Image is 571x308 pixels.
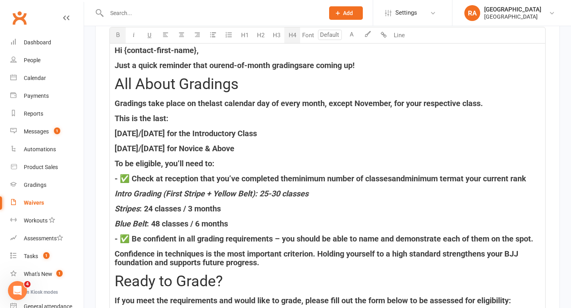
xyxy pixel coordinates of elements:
[10,87,84,105] a: Payments
[343,10,353,16] span: Add
[10,176,84,194] a: Gradings
[24,182,46,188] div: Gradings
[24,128,49,135] div: Messages
[140,204,221,213] span: : 24 classes / 3 months
[115,46,199,55] span: Hi {contact-first-name},
[115,234,533,243] span: - ✅ Be confident in all grading requirements – you should be able to name and demonstrate each of...
[8,281,27,300] iframe: Intercom live chat
[115,159,215,168] span: To be eligible, you’ll need to:
[24,146,56,152] div: Automations
[303,61,354,70] span: are coming up!
[405,174,456,183] span: minimum term
[284,27,300,43] button: H4
[115,204,140,213] span: Stripes
[56,270,63,277] span: 1
[237,27,253,43] button: H1
[10,105,84,123] a: Reports
[115,144,234,153] span: [DATE]/[DATE] for Novice & Above
[115,174,292,183] span: - ✅ Check at reception that you’ve completed the
[392,174,405,183] span: and
[54,127,60,134] span: 1
[484,13,541,20] div: [GEOGRAPHIC_DATA]
[24,57,40,63] div: People
[115,99,209,108] span: Gradings take place on the
[24,39,51,46] div: Dashboard
[115,272,223,290] span: Ready to Grade?
[253,27,268,43] button: H2
[115,61,221,70] span: Just a quick reminder that our
[24,281,31,287] span: 4
[24,164,58,170] div: Product Sales
[391,27,407,43] button: Line
[115,219,147,228] span: Blue Belt
[10,34,84,51] a: Dashboard
[10,123,84,141] a: Messages 1
[318,30,342,40] input: Default
[10,194,84,212] a: Waivers
[115,114,169,123] span: This is the last:
[142,27,157,43] button: U
[456,174,526,183] span: at your current rank
[300,27,316,43] button: Font
[148,32,151,39] span: U
[115,296,511,305] span: If you meet the requirements and would like to grade, please fill out the form below to be assess...
[484,6,541,13] div: [GEOGRAPHIC_DATA]
[10,265,84,283] a: What's New1
[24,217,48,224] div: Workouts
[24,271,52,277] div: What's New
[209,99,483,108] span: last calendar day of every month, except November, for your respective class.
[10,8,29,28] a: Clubworx
[10,158,84,176] a: Product Sales
[24,200,44,206] div: Waivers
[104,8,319,19] input: Search...
[464,5,480,21] div: RA
[115,189,308,198] span: Intro Grading (First Stripe + Yellow Belt): 25-30 classes
[329,6,363,20] button: Add
[115,249,520,267] span: Confidence in techniques is the most important criterion. Holding yourself to a high standard str...
[344,27,360,43] button: A
[24,253,38,259] div: Tasks
[24,75,46,81] div: Calendar
[10,69,84,87] a: Calendar
[395,4,417,22] span: Settings
[10,141,84,158] a: Automations
[115,75,239,93] span: All About Gradings
[10,51,84,69] a: People
[268,27,284,43] button: H3
[24,235,63,241] div: Assessments
[43,252,50,259] span: 1
[10,212,84,230] a: Workouts
[292,174,392,183] span: minimum number of classes
[147,219,228,228] span: : 48 classes / 6 months
[24,110,43,117] div: Reports
[115,129,257,138] span: [DATE]/[DATE] for the Introductory Class
[10,247,84,265] a: Tasks 1
[221,61,303,70] span: end-of-month gradings
[24,93,49,99] div: Payments
[10,230,84,247] a: Assessments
